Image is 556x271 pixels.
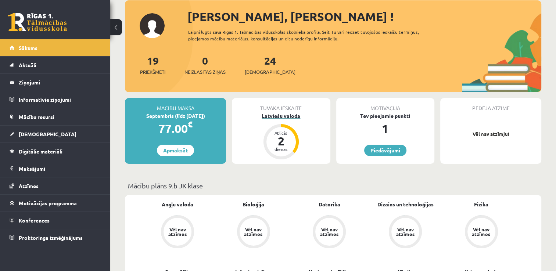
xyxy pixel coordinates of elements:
span: Aktuāli [19,62,36,68]
a: Apmaksāt [157,145,194,156]
p: Vēl nav atzīmju! [444,130,538,138]
a: Dizains un tehnoloģijas [377,200,434,208]
span: [DEMOGRAPHIC_DATA] [19,131,76,137]
a: Datorika [319,200,340,208]
a: Piedāvājumi [364,145,406,156]
span: Digitālie materiāli [19,148,62,155]
a: Latviešu valoda Atlicis 2 dienas [232,112,330,160]
span: € [188,119,193,130]
a: Atzīmes [10,177,101,194]
a: Proktoringa izmēģinājums [10,229,101,246]
div: Vēl nav atzīmes [395,227,416,236]
a: Aktuāli [10,57,101,73]
div: 1 [336,120,434,137]
div: Laipni lūgts savā Rīgas 1. Tālmācības vidusskolas skolnieka profilā. Šeit Tu vari redzēt tuvojošo... [188,29,438,42]
div: Tev pieejamie punkti [336,112,434,120]
a: Mācību resursi [10,108,101,125]
legend: Maksājumi [19,160,101,177]
a: Bioloģija [243,200,264,208]
div: Atlicis [270,131,292,135]
a: Vēl nav atzīmes [216,215,292,250]
a: Vēl nav atzīmes [443,215,519,250]
div: Vēl nav atzīmes [471,227,492,236]
div: dienas [270,147,292,151]
div: 77.00 [125,120,226,137]
span: Priekšmeti [140,68,165,76]
span: Konferences [19,217,50,224]
span: Proktoringa izmēģinājums [19,234,83,241]
a: Fizika [474,200,488,208]
a: Motivācijas programma [10,195,101,212]
div: Vēl nav atzīmes [243,227,264,236]
span: Motivācijas programma [19,200,77,206]
div: Latviešu valoda [232,112,330,120]
a: Vēl nav atzīmes [140,215,216,250]
a: Informatīvie ziņojumi [10,91,101,108]
span: [DEMOGRAPHIC_DATA] [245,68,295,76]
a: Konferences [10,212,101,229]
a: Sākums [10,39,101,56]
a: 19Priekšmeti [140,54,165,76]
span: Neizlasītās ziņas [184,68,226,76]
legend: Informatīvie ziņojumi [19,91,101,108]
a: Angļu valoda [162,200,193,208]
a: Maksājumi [10,160,101,177]
a: Vēl nav atzīmes [367,215,444,250]
span: Atzīmes [19,183,39,189]
div: Vēl nav atzīmes [319,227,340,236]
p: Mācību plāns 9.b JK klase [128,181,538,191]
span: Mācību resursi [19,113,54,120]
a: Digitālie materiāli [10,143,101,160]
div: Pēdējā atzīme [440,98,541,112]
div: Tuvākā ieskaite [232,98,330,112]
div: Vēl nav atzīmes [167,227,188,236]
div: [PERSON_NAME], [PERSON_NAME] ! [187,8,541,25]
div: Septembris (līdz [DATE]) [125,112,226,120]
div: Motivācija [336,98,434,112]
a: [DEMOGRAPHIC_DATA] [10,126,101,142]
div: 2 [270,135,292,147]
a: 24[DEMOGRAPHIC_DATA] [245,54,295,76]
legend: Ziņojumi [19,74,101,91]
a: Vēl nav atzīmes [291,215,367,250]
a: Rīgas 1. Tālmācības vidusskola [8,13,67,31]
span: Sākums [19,44,37,51]
a: Ziņojumi [10,74,101,91]
a: 0Neizlasītās ziņas [184,54,226,76]
div: Mācību maksa [125,98,226,112]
